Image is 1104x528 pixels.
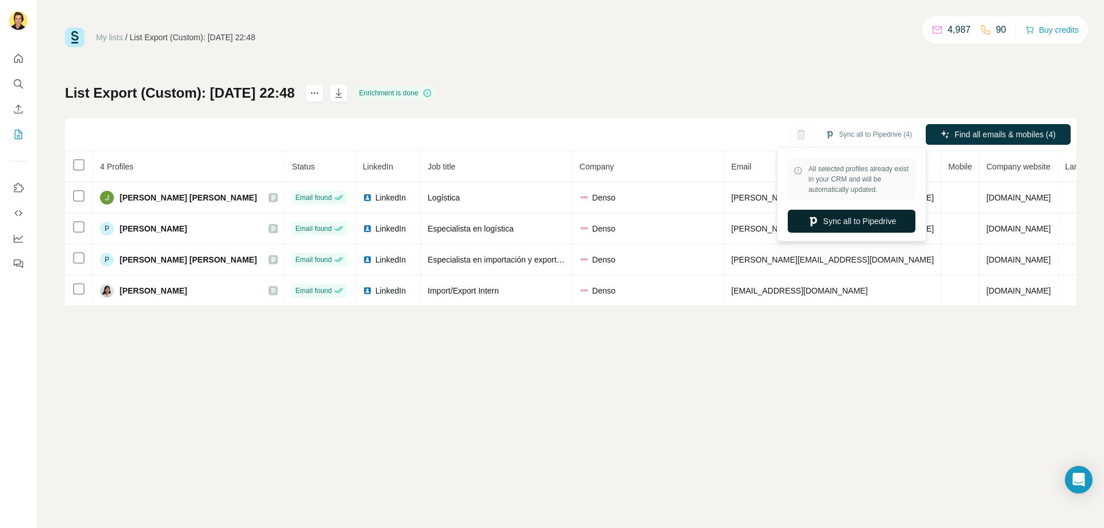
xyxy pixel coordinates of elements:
[986,224,1051,233] span: [DOMAIN_NAME]
[120,223,187,234] span: [PERSON_NAME]
[948,23,971,37] p: 4,987
[731,162,752,171] span: Email
[65,28,85,47] img: Surfe Logo
[9,74,28,94] button: Search
[100,253,114,267] div: P
[65,84,295,102] h1: List Export (Custom): [DATE] 22:48
[100,191,114,205] img: Avatar
[9,99,28,120] button: Enrich CSV
[292,162,315,171] span: Status
[9,228,28,249] button: Dashboard
[1065,466,1092,494] div: Open Intercom Messenger
[9,203,28,223] button: Use Surfe API
[580,224,589,233] img: company-logo
[363,224,372,233] img: LinkedIn logo
[375,223,406,234] span: LinkedIn
[428,193,460,202] span: Logística
[926,124,1071,145] button: Find all emails & mobiles (4)
[592,192,615,203] span: Denso
[296,255,332,265] span: Email found
[731,286,868,295] span: [EMAIL_ADDRESS][DOMAIN_NAME]
[592,285,615,296] span: Denso
[100,222,114,236] div: P
[592,223,615,234] span: Denso
[428,162,455,171] span: Job title
[986,255,1051,264] span: [DOMAIN_NAME]
[363,286,372,295] img: LinkedIn logo
[120,254,257,265] span: [PERSON_NAME] [PERSON_NAME]
[428,255,576,264] span: Especialista en importación y exportación
[580,193,589,202] img: company-logo
[296,286,332,296] span: Email found
[296,192,332,203] span: Email found
[428,224,513,233] span: Especialista en logística
[986,193,1051,202] span: [DOMAIN_NAME]
[9,48,28,69] button: Quick start
[986,162,1050,171] span: Company website
[428,286,499,295] span: Import/Export Intern
[1065,162,1096,171] span: Landline
[96,33,123,42] a: My lists
[788,210,915,233] button: Sync all to Pipedrive
[305,84,324,102] button: actions
[120,285,187,296] span: [PERSON_NAME]
[120,192,257,203] span: [PERSON_NAME] [PERSON_NAME]
[731,255,934,264] span: [PERSON_NAME][EMAIL_ADDRESS][DOMAIN_NAME]
[375,285,406,296] span: LinkedIn
[580,255,589,264] img: company-logo
[808,164,910,195] span: All selected profiles already exist in your CRM and will be automatically updated.
[731,224,934,233] span: [PERSON_NAME][EMAIL_ADDRESS][DOMAIN_NAME]
[580,162,614,171] span: Company
[9,178,28,198] button: Use Surfe on LinkedIn
[375,254,406,265] span: LinkedIn
[954,129,1056,140] span: Find all emails & mobiles (4)
[130,32,255,43] div: List Export (Custom): [DATE] 22:48
[986,286,1051,295] span: [DOMAIN_NAME]
[996,23,1006,37] p: 90
[580,286,589,295] img: company-logo
[9,124,28,145] button: My lists
[100,284,114,298] img: Avatar
[356,86,436,100] div: Enrichment is done
[375,192,406,203] span: LinkedIn
[363,255,372,264] img: LinkedIn logo
[948,162,972,171] span: Mobile
[731,193,934,202] span: [PERSON_NAME][EMAIL_ADDRESS][DOMAIN_NAME]
[1025,22,1079,38] button: Buy credits
[100,162,133,171] span: 4 Profiles
[9,253,28,274] button: Feedback
[9,11,28,30] img: Avatar
[363,193,372,202] img: LinkedIn logo
[125,32,128,43] li: /
[296,223,332,234] span: Email found
[363,162,393,171] span: LinkedIn
[817,126,920,143] button: Sync all to Pipedrive (4)
[592,254,615,265] span: Denso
